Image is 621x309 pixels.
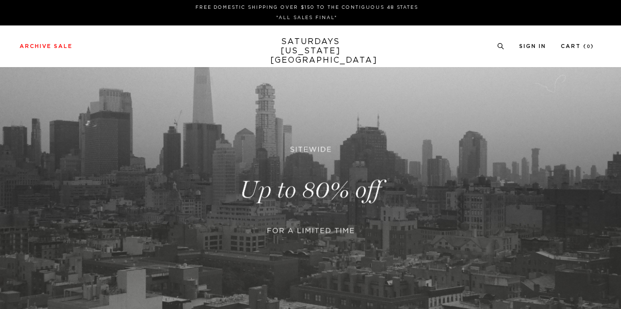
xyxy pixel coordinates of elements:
a: Sign In [519,44,546,49]
p: FREE DOMESTIC SHIPPING OVER $150 TO THE CONTIGUOUS 48 STATES [24,4,590,11]
a: Cart (0) [561,44,594,49]
small: 0 [587,45,591,49]
a: SATURDAYS[US_STATE][GEOGRAPHIC_DATA] [270,37,351,65]
p: *ALL SALES FINAL* [24,14,590,22]
a: Archive Sale [20,44,72,49]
